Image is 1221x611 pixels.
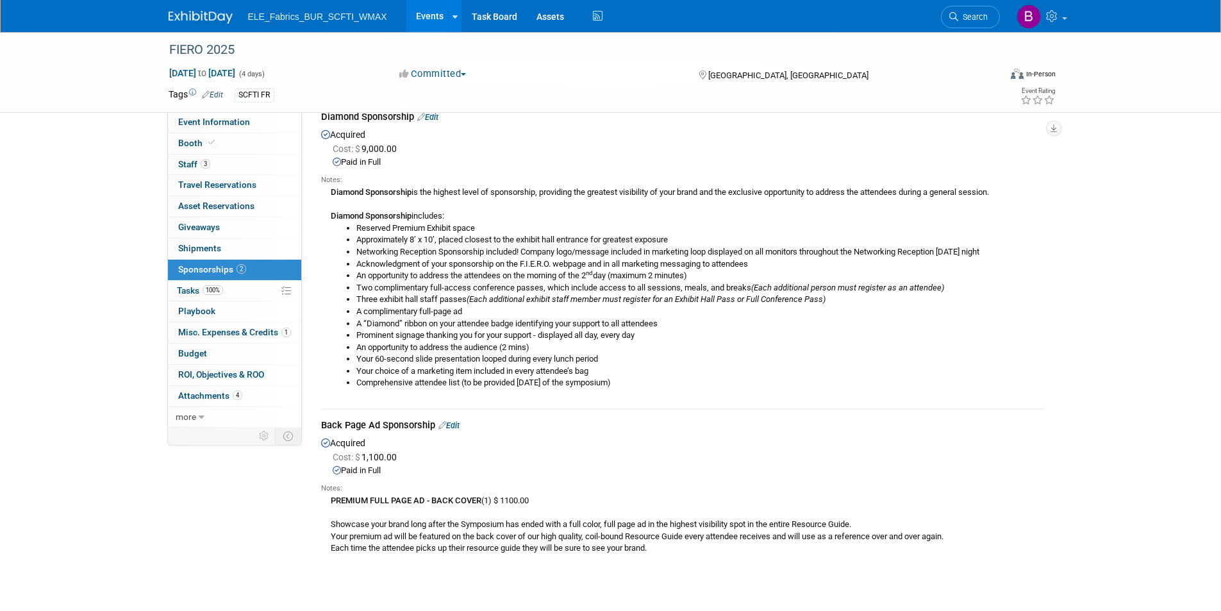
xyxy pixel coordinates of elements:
[178,117,250,127] span: Event Information
[333,144,402,154] span: 9,000.00
[177,285,223,296] span: Tasks
[168,155,301,175] a: Staff3
[333,452,402,462] span: 1,100.00
[467,294,826,304] i: (Each additional exhibit staff member must register for an Exhibit Hall Pass or Full Conference P...
[331,496,481,505] b: PREMIUM FULL PAGE AD - BACK COVER
[178,243,221,253] span: Shipments
[1026,69,1056,79] div: In-Person
[238,70,265,78] span: (4 days)
[281,328,291,337] span: 1
[438,421,460,430] a: Edit
[168,175,301,196] a: Travel Reservations
[321,110,1043,126] div: Diamond Sponsorship
[169,67,236,79] span: [DATE] [DATE]
[178,327,291,337] span: Misc. Expenses & Credits
[1017,4,1041,29] img: Brystol Cheek
[178,180,256,190] span: Travel Reservations
[356,258,1043,271] li: Acknowledgment of your sponsorship on the F.I.E.R.O. webpage and in all marketing messaging to at...
[178,138,217,148] span: Booth
[331,187,411,197] b: Diamond Sponsorship
[356,234,1043,246] li: Approximately 8’ x 10’, placed closest to the exhibit hall entrance for greatest exposure
[708,71,868,80] span: [GEOGRAPHIC_DATA], [GEOGRAPHIC_DATA]
[356,270,1043,282] li: An opportunity to address the attendees on the morning of the 2 day (maximum 2 minutes)
[321,494,1043,555] div: (1) $ 1100.00 Showcase your brand long after the Symposium has ended with a full color, full page...
[331,211,411,221] b: Diamond Sponsorship
[169,88,223,103] td: Tags
[168,344,301,364] a: Budget
[356,330,1043,342] li: Prominent signage thanking you for your support - displayed all day, every day
[356,294,1043,306] li: Three exhibit hall staff passes
[168,133,301,154] a: Booth
[321,419,1043,435] div: Back Page Ad Sponsorship
[176,412,196,422] span: more
[1020,88,1055,94] div: Event Rating
[321,435,1043,558] div: Acquired
[356,306,1043,318] li: A complimentary full-page ad
[178,369,264,380] span: ROI, Objectives & ROO
[202,90,223,99] a: Edit
[356,282,1043,294] li: Two complimentary full-access conference passes, which include access to all sessions, meals, and...
[356,377,1043,389] li: Comprehensive attendee list (to be provided [DATE] of the symposium)
[196,68,208,78] span: to
[178,201,254,211] span: Asset Reservations
[275,428,301,444] td: Toggle Event Tabs
[235,88,274,102] div: SCFTI FR
[248,12,387,22] span: ELE_Fabrics_BUR_SCFTI_WMAX
[1011,69,1024,79] img: Format-Inperson.png
[233,390,242,400] span: 4
[333,452,361,462] span: Cost: $
[751,283,944,292] i: (Each additional person must register as an attendee)
[356,365,1043,378] li: Your choice of a marketing item included in every attendee’s bag
[168,196,301,217] a: Asset Reservations
[178,264,246,274] span: Sponsorships
[941,6,1000,28] a: Search
[178,348,207,358] span: Budget
[168,301,301,322] a: Playbook
[178,306,215,316] span: Playbook
[178,222,220,232] span: Giveaways
[165,38,981,62] div: FIERO 2025
[586,269,593,276] sup: nd
[417,112,438,122] a: Edit
[253,428,276,444] td: Personalize Event Tab Strip
[321,175,1043,185] div: Notes:
[356,222,1043,235] li: Reserved Premium Exhibit space
[168,407,301,428] a: more
[356,246,1043,258] li: Networking Reception Sponsorship included! Company logo/message included in marketing loop displa...
[356,318,1043,330] li: A “Diamond” ribbon on your attendee badge identifying your support to all attendees
[178,159,210,169] span: Staff
[321,185,1043,389] div: is the highest level of sponsorship, providing the greatest visibility of your brand and the excl...
[168,217,301,238] a: Giveaways
[321,483,1043,494] div: Notes:
[178,390,242,401] span: Attachments
[333,156,1043,169] div: Paid in Full
[168,239,301,259] a: Shipments
[203,285,223,295] span: 100%
[356,353,1043,365] li: Your 60-second slide presentation looped during every lunch period
[356,342,1043,354] li: An opportunity to address the audience (2 mins)
[168,386,301,406] a: Attachments4
[333,144,361,154] span: Cost: $
[395,67,471,81] button: Committed
[208,139,215,146] i: Booth reservation complete
[958,12,988,22] span: Search
[333,465,1043,477] div: Paid in Full
[201,159,210,169] span: 3
[168,112,301,133] a: Event Information
[168,260,301,280] a: Sponsorships2
[924,67,1056,86] div: Event Format
[169,11,233,24] img: ExhibitDay
[168,281,301,301] a: Tasks100%
[168,322,301,343] a: Misc. Expenses & Credits1
[237,264,246,274] span: 2
[168,365,301,385] a: ROI, Objectives & ROO
[321,126,1043,399] div: Acquired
